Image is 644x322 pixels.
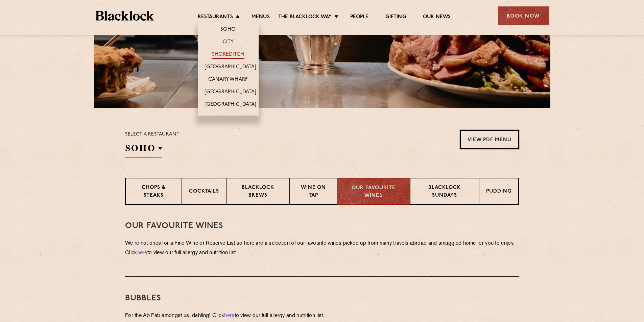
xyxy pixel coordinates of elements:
a: Soho [220,26,236,34]
a: Menus [252,14,270,21]
a: People [350,14,368,21]
p: Chops & Steaks [133,184,175,200]
p: We’re not ones for a Fine Wine or Reserve List so here are a selection of our favourite wines pic... [125,239,519,258]
p: Cocktails [189,188,219,196]
a: View PDF Menu [460,130,519,149]
p: Blacklock Brews [233,184,283,200]
p: Select a restaurant [125,130,180,139]
p: Blacklock Sundays [417,184,472,200]
p: Wine on Tap [297,184,330,200]
a: The Blacklock Way [278,14,332,21]
h3: Our Favourite Wines [125,222,519,230]
h2: SOHO [125,142,162,157]
img: BL_Textured_Logo-footer-cropped.svg [96,11,154,21]
a: Shoreditch [212,51,244,59]
p: Pudding [486,188,511,196]
a: here [137,250,147,255]
a: Our News [423,14,451,21]
a: here [224,313,234,318]
p: For the Ab Fab amongst us, dahling! Click to view our full allergy and nutrition list. [125,311,519,321]
a: [GEOGRAPHIC_DATA] [205,101,256,109]
p: Our favourite wines [344,184,403,200]
h3: bubbles [125,294,519,303]
a: City [222,39,234,46]
div: Book Now [498,6,549,25]
a: Gifting [385,14,406,21]
a: [GEOGRAPHIC_DATA] [205,89,256,96]
a: Restaurants [198,14,233,21]
a: [GEOGRAPHIC_DATA] [205,64,256,71]
a: Canary Wharf [208,76,248,84]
